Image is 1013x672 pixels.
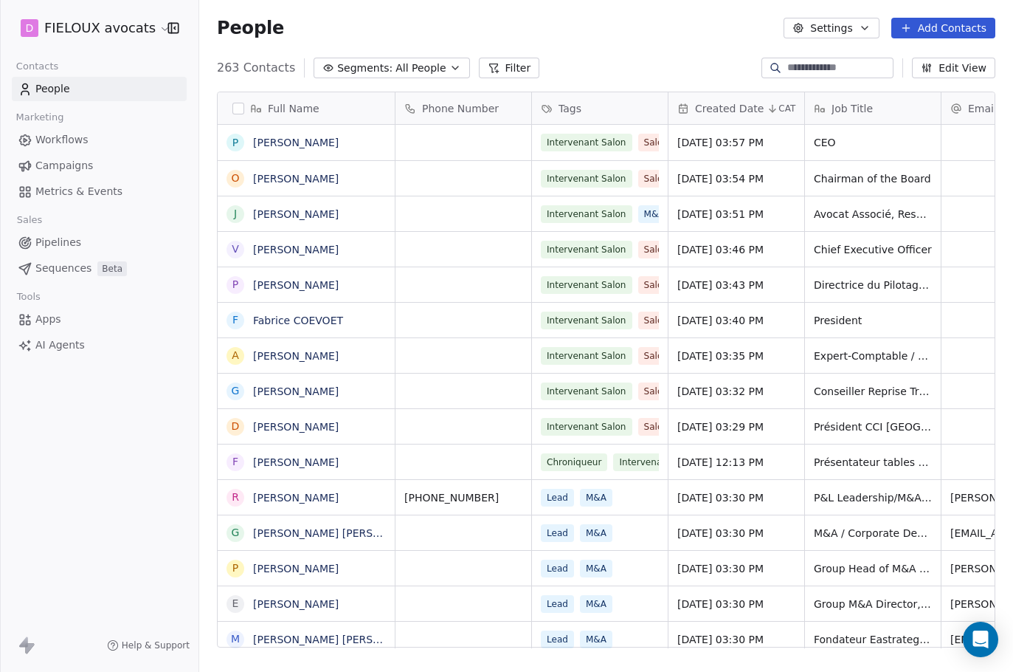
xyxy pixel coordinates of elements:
a: Pipelines [12,230,187,255]
span: Salon BIG [638,312,693,329]
span: Segments: [337,61,393,76]
div: Open Intercom Messenger [963,622,998,657]
span: [DATE] 12:13 PM [677,455,795,470]
span: Expert-Comptable / Commissaire Aux Comptes + Présidente du comité évaluation et transmission du c... [814,349,932,363]
span: Group Head of M&A at EDF [814,561,932,576]
span: Intervenant Salon [613,453,705,471]
span: [DATE] 03:43 PM [677,278,795,292]
span: D [26,21,34,35]
span: Metrics & Events [35,184,122,199]
span: Présentateur tables rondes, conférences, plateaux TV, chroniques radio [814,455,932,470]
span: Lead [541,489,574,507]
span: M&A [580,489,612,507]
span: Lead [541,631,574,648]
span: Intervenant Salon [541,276,632,294]
span: Sequences [35,261,91,276]
a: [PERSON_NAME] [253,173,339,185]
button: Edit View [912,58,995,78]
a: Fabrice COEVOET [253,315,343,326]
span: People [217,17,284,39]
div: G [232,383,240,399]
span: [DATE] 03:51 PM [677,207,795,222]
span: Fondateur Eastrategies, SAI | Sourcing & sous-traitance, M&A, Implantation [814,632,932,647]
span: AI Agents [35,337,85,353]
a: [PERSON_NAME] [PERSON_NAME] [253,527,428,539]
div: E [232,596,239,611]
div: A [232,348,239,363]
div: D [232,419,240,434]
span: All People [395,61,446,76]
span: [DATE] 03:35 PM [677,349,795,363]
span: Beta [97,261,127,276]
div: M [231,631,240,647]
a: Metrics & Events [12,179,187,204]
span: Tools [10,286,46,308]
a: [PERSON_NAME] [253,208,339,220]
span: Intervenant Salon [541,205,632,223]
button: Settings [784,18,879,38]
div: P [232,277,238,292]
span: Salon BIG [638,241,693,258]
div: Job Title [805,92,941,124]
div: F [232,312,238,328]
a: Apps [12,307,187,332]
span: Contacts [10,55,65,78]
span: Created Date [695,101,764,116]
span: Salon BIG [638,418,693,436]
button: DFIELOUX avocats [18,16,157,41]
span: Full Name [268,101,319,116]
span: Conseiller Reprise Transmission CCI [GEOGRAPHIC_DATA] ILE DE [GEOGRAPHIC_DATA] [814,384,932,399]
span: Group M&A Director, husband, father, Harvard MBA [814,597,932,611]
span: [DATE] 03:40 PM [677,313,795,328]
span: Tags [559,101,581,116]
span: Job Title [832,101,873,116]
span: Intervenant Salon [541,312,632,329]
a: [PERSON_NAME] [253,279,339,291]
div: P [232,135,238,151]
span: M&A [580,560,612,577]
span: CEO [814,135,932,150]
span: M&A [580,631,612,648]
span: Help & Support [122,640,190,651]
a: SequencesBeta [12,256,187,281]
span: [DATE] 03:30 PM [677,597,795,611]
button: Add Contacts [891,18,995,38]
span: P&L Leadership/M&A/Transformation Expertise [814,490,932,505]
span: [DATE] 03:29 PM [677,419,795,434]
div: O [231,171,239,186]
span: Marketing [10,106,70,128]
span: Président CCI [GEOGRAPHIC_DATA] [814,419,932,434]
span: Directrice du Pilotage du Plan Industrie [814,278,932,292]
span: Lead [541,560,574,577]
div: Phone Number [395,92,531,124]
a: [PERSON_NAME] [253,563,339,575]
span: FIELOUX avocats [44,18,156,38]
a: People [12,77,187,101]
span: Salon BIG [638,134,693,151]
div: P [232,560,238,576]
span: [DATE] 03:46 PM [677,242,795,257]
span: Sales [10,209,49,231]
span: Pipelines [35,235,81,250]
span: Intervenant Salon [541,418,632,436]
span: Salon BIG [638,383,693,400]
span: Chroniqueur [541,453,607,471]
span: [PHONE_NUMBER] [404,490,522,505]
a: Workflows [12,128,187,152]
a: [PERSON_NAME] [253,456,339,468]
span: Intervenant Salon [541,241,632,258]
span: M&A [638,205,671,223]
a: [PERSON_NAME] [253,492,339,504]
span: Salon BIG [638,347,693,365]
div: V [232,241,239,257]
span: Salon BIG [638,170,693,188]
span: M&A [580,524,612,542]
span: Intervenant Salon [541,134,632,151]
span: People [35,81,70,97]
span: [DATE] 03:30 PM [677,490,795,505]
span: M&A [580,595,612,613]
a: [PERSON_NAME] [253,350,339,362]
a: [PERSON_NAME] [PERSON_NAME] [253,634,428,645]
div: grid [218,125,395,648]
a: AI Agents [12,333,187,357]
